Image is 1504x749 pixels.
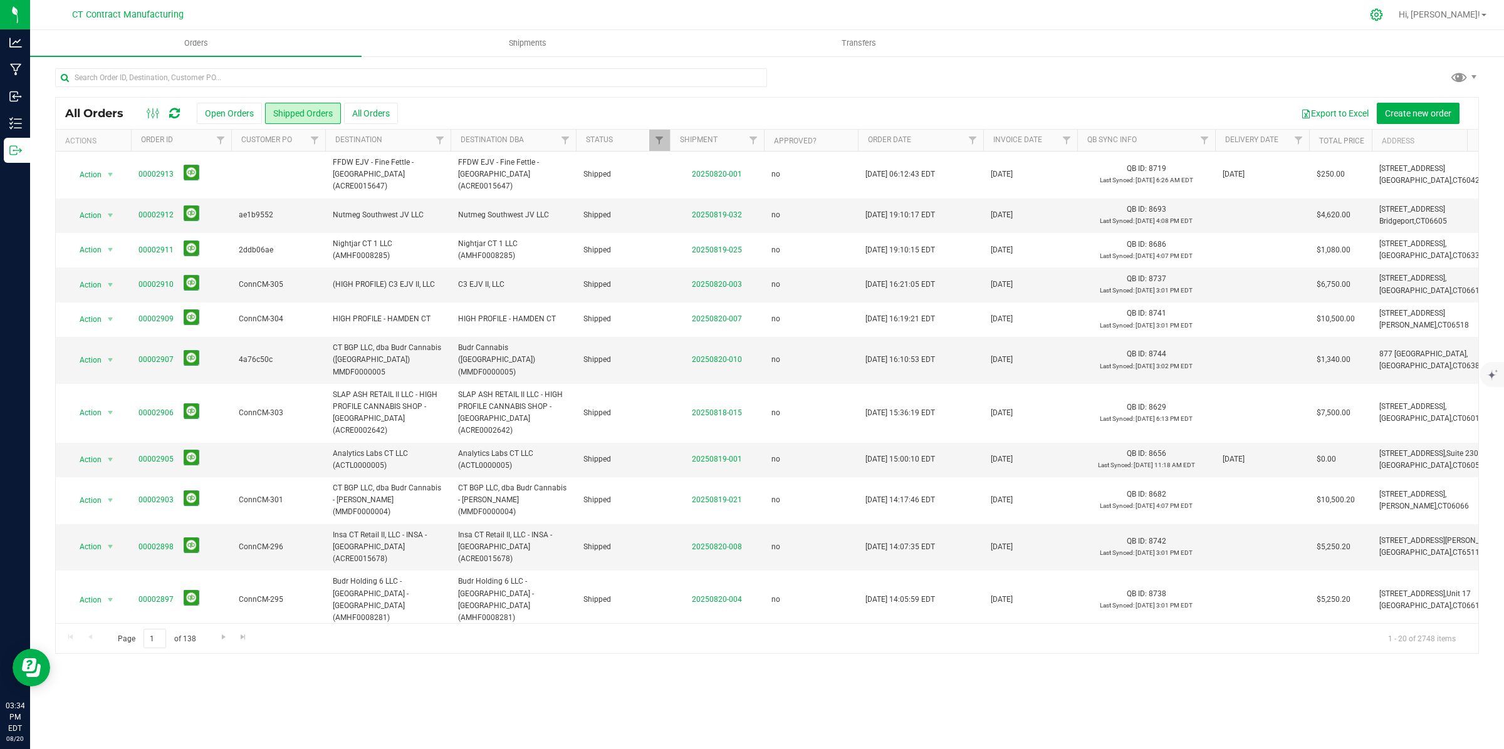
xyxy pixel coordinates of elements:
[1136,252,1193,259] span: [DATE] 4:07 PM EDT
[214,629,232,646] a: Go to the next page
[993,135,1042,144] a: Invoice Date
[167,38,225,49] span: Orders
[1379,402,1446,411] span: [STREET_ADDRESS],
[1127,309,1147,318] span: QB ID:
[138,453,174,465] a: 00002905
[239,494,318,506] span: ConnCM-301
[1127,403,1147,411] span: QB ID:
[30,30,362,56] a: Orders
[680,135,718,144] a: Shipment
[461,135,524,144] a: Destination DBA
[1136,549,1193,556] span: [DATE] 3:01 PM EDT
[103,207,118,224] span: select
[458,576,568,624] span: Budr Holding 6 LLC - [GEOGRAPHIC_DATA] - [GEOGRAPHIC_DATA] (AMHF0008281)
[265,103,341,124] button: Shipped Orders
[1379,251,1453,260] span: [GEOGRAPHIC_DATA],
[103,538,118,555] span: select
[333,529,443,566] span: Insa CT Retail II, LLC - INSA - [GEOGRAPHIC_DATA] (ACRE0015678)
[771,209,780,221] span: no
[555,130,576,151] a: Filter
[865,354,935,366] span: [DATE] 16:10:53 EDT
[68,404,102,421] span: Action
[68,591,102,609] span: Action
[492,38,563,49] span: Shipments
[771,279,780,291] span: no
[1194,130,1215,151] a: Filter
[6,734,24,743] p: 08/20
[1136,177,1193,183] span: [DATE] 6:26 AM EDT
[68,451,102,468] span: Action
[1379,589,1446,598] span: [STREET_ADDRESS],
[197,103,262,124] button: Open Orders
[1225,135,1278,144] a: Delivery Date
[692,455,742,463] a: 20250819-001
[991,168,1013,180] span: [DATE]
[65,106,136,120] span: All Orders
[1379,361,1453,370] span: [GEOGRAPHIC_DATA],
[239,313,318,325] span: ConnCM-304
[103,166,118,183] span: select
[68,207,102,224] span: Action
[1462,286,1484,295] span: 06615
[1378,629,1466,648] span: 1 - 20 of 2748 items
[1127,349,1147,358] span: QB ID:
[1379,217,1416,225] span: Bridgeport,
[865,244,935,256] span: [DATE] 19:10:15 EDT
[103,451,118,468] span: select
[344,103,398,124] button: All Orders
[103,404,118,421] span: select
[1288,130,1309,151] a: Filter
[1379,601,1453,610] span: [GEOGRAPHIC_DATA],
[771,594,780,606] span: no
[458,238,568,262] span: Nightjar CT 1 LLC (AMHF0008285)
[458,448,568,472] span: Analytics Labs CT LLC (ACTL0000005)
[1379,548,1453,557] span: [GEOGRAPHIC_DATA],
[65,137,126,145] div: Actions
[1379,414,1453,423] span: [GEOGRAPHIC_DATA],
[1127,274,1147,283] span: QB ID:
[1149,205,1166,214] span: 8693
[1100,602,1134,609] span: Last Synced:
[1453,548,1462,557] span: CT
[583,168,662,180] span: Shipped
[692,314,742,323] a: 20250820-007
[1127,589,1147,598] span: QB ID:
[1149,589,1166,598] span: 8738
[68,276,102,294] span: Action
[333,157,443,193] span: FFDW EJV - Fine Fettle - [GEOGRAPHIC_DATA] (ACRE0015647)
[692,355,742,364] a: 20250820-010
[583,494,662,506] span: Shipped
[239,541,318,553] span: ConnCM-296
[103,311,118,328] span: select
[743,130,764,151] a: Filter
[1462,548,1480,557] span: 6511
[138,407,174,419] a: 00002906
[1317,594,1350,606] span: $5,250.20
[1136,287,1193,294] span: [DATE] 3:01 PM EDT
[1098,462,1132,468] span: Last Synced:
[305,130,325,151] a: Filter
[649,130,670,151] a: Filter
[9,36,22,49] inline-svg: Analytics
[1149,164,1166,173] span: 8719
[1446,589,1471,598] span: Unit 17
[1438,502,1447,510] span: CT
[1453,414,1462,423] span: CT
[55,68,767,87] input: Search Order ID, Destination, Customer PO...
[138,168,174,180] a: 00002913
[1379,321,1438,329] span: [PERSON_NAME],
[1136,217,1193,224] span: [DATE] 4:08 PM EDT
[1136,415,1193,422] span: [DATE] 6:13 PM EDT
[991,244,1013,256] span: [DATE]
[1425,217,1447,225] span: 06605
[1379,309,1445,318] span: [STREET_ADDRESS]
[1127,537,1147,545] span: QB ID:
[138,279,174,291] a: 00002910
[1100,549,1134,556] span: Last Synced:
[72,9,184,20] span: CT Contract Manufacturing
[1453,461,1462,470] span: CT
[239,244,318,256] span: 2ddb06ae
[1127,240,1147,249] span: QB ID:
[333,279,443,291] span: (HIGH PROFILE) C3 EJV II, LLC
[138,494,174,506] a: 00002903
